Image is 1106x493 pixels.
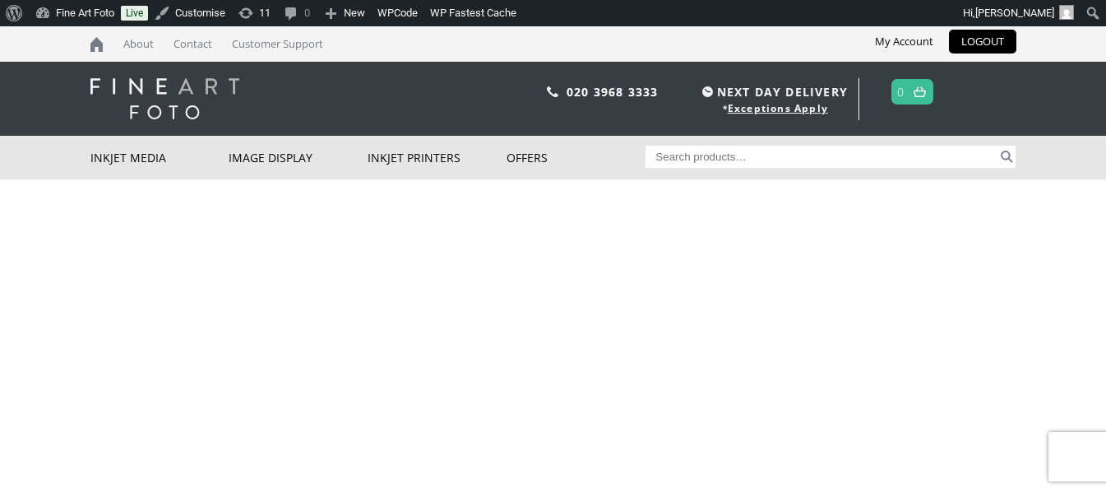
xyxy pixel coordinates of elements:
[567,84,659,100] a: 020 3968 3333
[702,86,713,97] img: time.svg
[863,30,946,53] a: My Account
[547,86,558,97] img: phone.svg
[165,26,220,62] a: Contact
[368,136,507,179] a: Inkjet Printers
[646,146,997,168] input: Search products…
[997,146,1016,168] button: Search
[728,101,828,115] a: Exceptions Apply
[914,86,926,97] img: basket.svg
[121,6,148,21] a: Live
[949,30,1016,53] a: LOGOUT
[90,136,229,179] a: Inkjet Media
[975,7,1054,19] span: [PERSON_NAME]
[698,82,848,101] span: NEXT DAY DELIVERY
[507,136,646,179] a: Offers
[229,136,368,179] a: Image Display
[90,78,239,119] img: logo-white.svg
[224,26,331,62] a: Customer Support
[115,26,162,62] a: About
[897,80,905,104] a: 0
